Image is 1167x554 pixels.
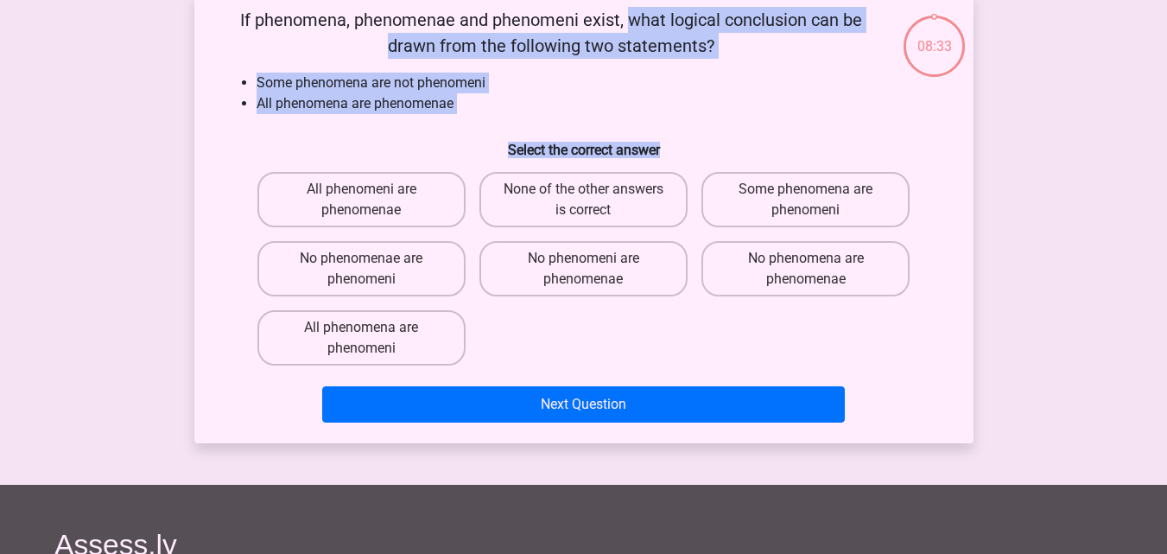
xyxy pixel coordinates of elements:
label: No phenomeni are phenomenae [479,241,688,296]
li: All phenomena are phenomenae [257,93,946,114]
label: None of the other answers is correct [479,172,688,227]
label: All phenomeni are phenomenae [257,172,466,227]
label: Some phenomena are phenomeni [701,172,910,227]
li: Some phenomena are not phenomeni [257,73,946,93]
div: 08:33 [902,14,967,57]
label: No phenomena are phenomenae [701,241,910,296]
p: If phenomena, phenomenae and phenomeni exist, what logical conclusion can be drawn from the follo... [222,7,881,59]
label: No phenomenae are phenomeni [257,241,466,296]
label: All phenomena are phenomeni [257,310,466,366]
button: Next Question [322,386,845,423]
h6: Select the correct answer [222,128,946,158]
